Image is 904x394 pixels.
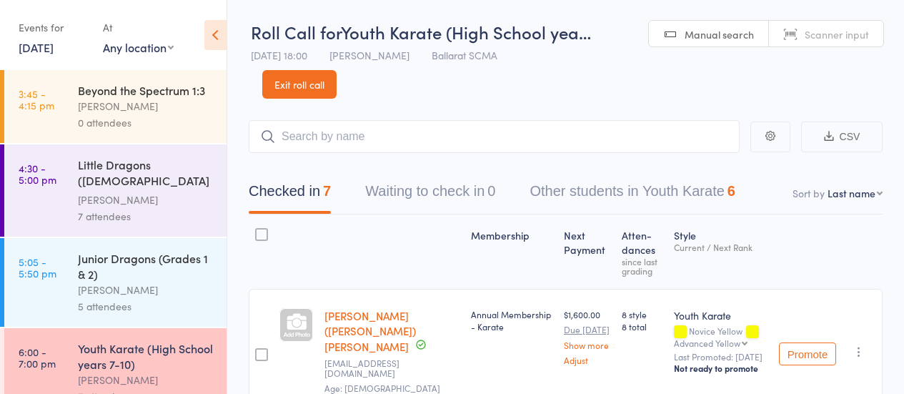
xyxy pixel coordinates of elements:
div: [PERSON_NAME] [78,98,214,114]
div: 5 attendees [78,298,214,315]
span: Youth Karate (High School yea… [341,20,591,44]
div: Not ready to promote [674,363,768,374]
div: 0 attendees [78,114,214,131]
div: Events for [19,16,89,39]
div: Any location [103,39,174,55]
time: 4:30 - 5:00 pm [19,162,56,185]
span: Ballarat SCMA [432,48,497,62]
button: Other students in Youth Karate6 [530,176,735,214]
a: [PERSON_NAME] ([PERSON_NAME]) [PERSON_NAME] [324,308,416,354]
div: Beyond the Spectrum 1:3 [78,82,214,98]
input: Search by name [249,120,740,153]
a: Show more [564,340,610,350]
div: since last grading [622,257,662,275]
span: [PERSON_NAME] [329,48,409,62]
div: Current / Next Rank [674,242,768,252]
span: Scanner input [805,27,869,41]
a: [DATE] [19,39,54,55]
small: ansmurri@outlook.com [324,358,460,379]
div: Youth Karate [674,308,768,322]
a: 3:45 -4:15 pmBeyond the Spectrum 1:3[PERSON_NAME]0 attendees [4,70,227,143]
time: 6:00 - 7:00 pm [19,346,56,369]
span: 8 total [622,320,662,333]
span: [DATE] 18:00 [251,48,307,62]
div: Youth Karate (High School years 7-10) [78,340,214,372]
span: Manual search [685,27,754,41]
button: Promote [779,343,836,365]
div: 0 [487,183,495,199]
div: [PERSON_NAME] [78,372,214,388]
a: 4:30 -5:00 pmLittle Dragons ([DEMOGRAPHIC_DATA] Kindy & Prep)[PERSON_NAME]7 attendees [4,144,227,237]
div: Annual Membership - Karate [471,308,552,333]
div: Advanced Yellow [674,338,740,348]
div: Atten­dances [616,221,668,282]
div: Novice Yellow [674,326,768,348]
button: Waiting to check in0 [365,176,495,214]
div: Next Payment [558,221,616,282]
div: At [103,16,174,39]
div: [PERSON_NAME] [78,282,214,298]
div: 7 attendees [78,208,214,225]
a: Exit roll call [262,70,337,99]
span: Roll Call for [251,20,341,44]
div: Style [668,221,773,282]
a: 5:05 -5:50 pmJunior Dragons (Grades 1 & 2)[PERSON_NAME]5 attendees [4,238,227,327]
div: [PERSON_NAME] [78,192,214,208]
div: Membership [465,221,558,282]
div: 6 [727,183,735,199]
div: Little Dragons ([DEMOGRAPHIC_DATA] Kindy & Prep) [78,157,214,192]
div: 7 [323,183,331,199]
span: 8 style [622,308,662,320]
label: Sort by [793,186,825,200]
div: $1,600.00 [564,308,610,365]
button: CSV [801,122,883,152]
time: 5:05 - 5:50 pm [19,256,56,279]
div: Last name [828,186,875,200]
small: Last Promoted: [DATE] [674,352,768,362]
button: Checked in7 [249,176,331,214]
div: Junior Dragons (Grades 1 & 2) [78,250,214,282]
a: Adjust [564,355,610,365]
small: Due [DATE] [564,325,610,335]
time: 3:45 - 4:15 pm [19,88,54,111]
